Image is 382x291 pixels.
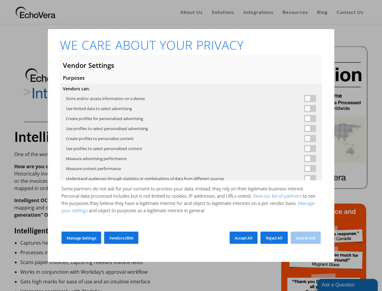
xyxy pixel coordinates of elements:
p: Some partners do not ask for your consent to process your data, instead, they rely on their legit... [61,185,321,214]
h2: Vendor Settings [63,61,322,69]
label: Measure advertising performance [66,155,127,162]
a: Manage your settings [61,200,315,213]
label: Create profiles to personalise content [66,135,134,142]
h4: Vendors can: [63,86,322,92]
label: Use profiles to select personalised advertising [66,125,148,132]
span: Reject All [266,235,282,241]
span: Vendors (934) [109,235,133,241]
span: Accept All [235,235,252,241]
label: Understand audiences through statistics or combinations of data from different sources [66,175,224,182]
label: Store and/or access information on a device [66,95,145,102]
h1: WE CARE ABOUT YOUR PRIVACY [60,38,244,52]
label: Measure content performance [66,165,121,172]
h3: Purposes [63,75,322,81]
span: Manage Settings [67,235,96,241]
label: Use limited data to select advertising [66,105,132,112]
a: View our list of partners [252,193,303,199]
label: Create profiles for personalised advertising [66,115,143,122]
div: Ask a Question [5,4,56,11]
p: You can change your settings at any time, including by withdrawing your consent, by clicking on t... [61,226,321,241]
label: Use profiles to select personalised content [66,145,142,152]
